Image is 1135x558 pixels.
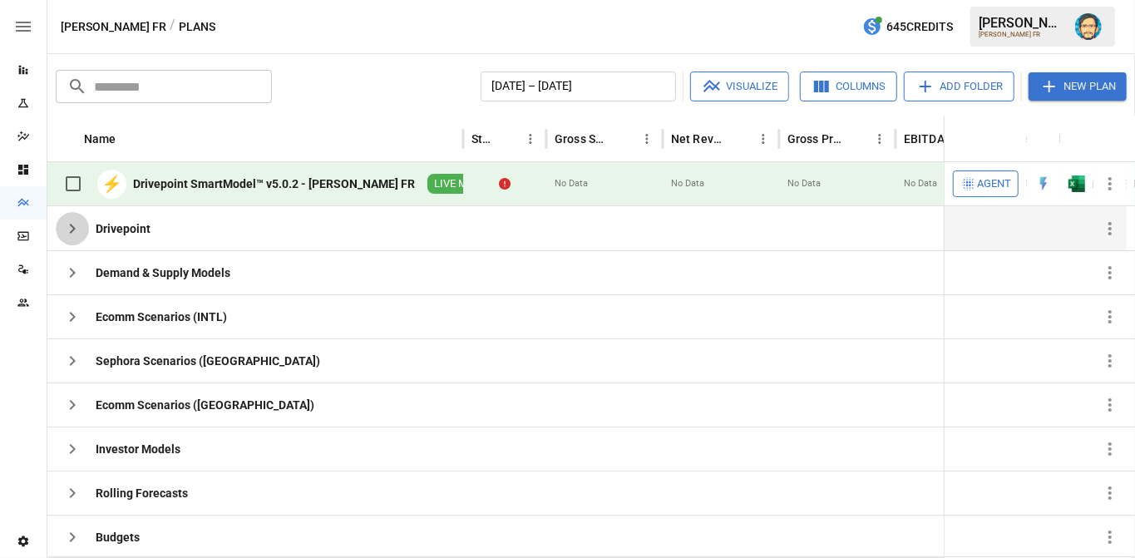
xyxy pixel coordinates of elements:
[904,72,1014,101] button: Add Folder
[1068,175,1085,192] div: Open in Excel
[1035,175,1052,192] div: Open in Quick Edit
[96,397,314,413] div: Ecomm Scenarios ([GEOGRAPHIC_DATA])
[96,485,188,501] div: Rolling Forecasts
[84,132,116,146] div: Name
[471,132,494,146] div: Status
[787,132,843,146] div: Gross Profit
[1103,127,1127,151] button: Sort
[519,127,542,151] button: Status column menu
[612,127,635,151] button: Sort
[886,17,953,37] span: 645 Credits
[635,127,659,151] button: Gross Sales column menu
[61,17,166,37] button: [PERSON_NAME] FR
[96,309,227,325] div: Ecomm Scenarios (INTL)
[97,170,126,199] div: ⚡
[800,72,897,101] button: Columns
[96,353,320,369] div: Sephora Scenarios ([GEOGRAPHIC_DATA])
[1075,13,1102,40] img: Dana Basken
[979,15,1065,31] div: [PERSON_NAME]
[170,17,175,37] div: /
[979,31,1065,38] div: [PERSON_NAME] FR
[690,72,789,101] button: Visualize
[1068,175,1085,192] img: excel-icon.76473adf.svg
[868,127,891,151] button: Gross Profit column menu
[555,177,588,190] span: No Data
[1029,72,1127,101] button: New Plan
[953,170,1019,197] button: Agent
[787,177,821,190] span: No Data
[133,175,415,192] div: Drivepoint SmartModel™ v5.0.2 - [PERSON_NAME] FR
[96,441,180,457] div: Investor Models
[977,175,1011,194] span: Agent
[96,264,230,281] div: Demand & Supply Models
[904,177,937,190] span: No Data
[752,127,775,151] button: Net Revenue column menu
[496,127,519,151] button: Sort
[1065,3,1112,50] button: Dana Basken
[481,72,676,101] button: [DATE] – [DATE]
[728,127,752,151] button: Sort
[427,176,501,192] span: LIVE MODEL
[845,127,868,151] button: Sort
[671,177,704,190] span: No Data
[555,132,610,146] div: Gross Sales
[671,132,727,146] div: Net Revenue
[856,12,960,42] button: 645Credits
[904,132,945,146] div: EBITDA
[1035,175,1052,192] img: quick-edit-flash.b8aec18c.svg
[96,529,140,546] div: Budgets
[118,127,141,151] button: Sort
[96,220,151,237] div: Drivepoint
